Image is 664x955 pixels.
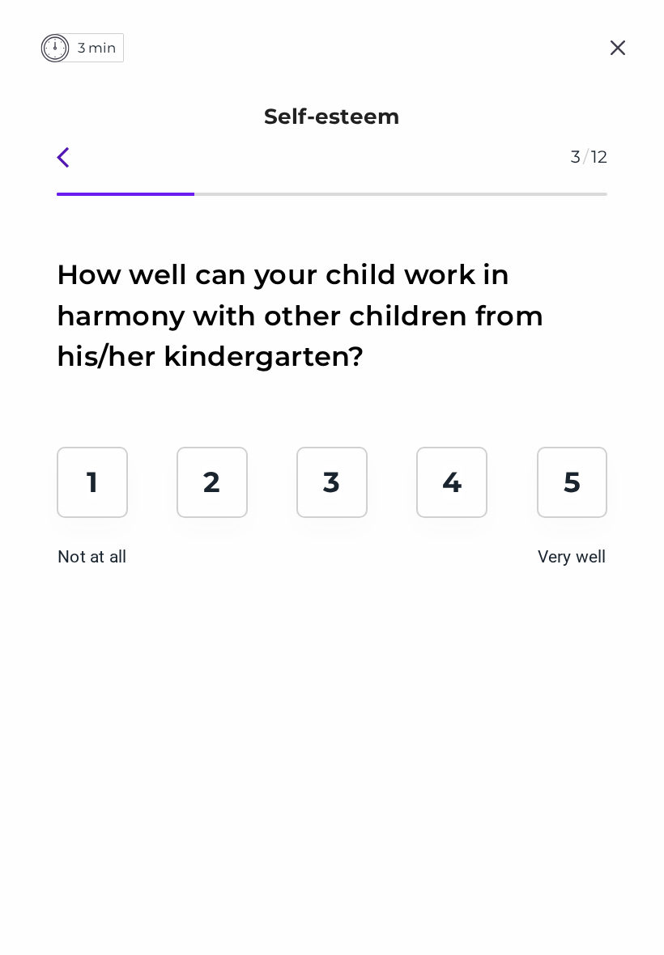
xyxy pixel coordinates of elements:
img: closeIcon.2430e90d.svg [598,28,637,67]
button: Back [45,134,94,182]
p: 5 [564,465,581,500]
span: 3 [571,140,581,174]
p: 1 [87,465,98,500]
span: / [583,140,589,174]
span: 12 [591,140,607,174]
p: Self-esteem [264,101,401,133]
p: Very well [538,545,607,571]
p: 4 [442,465,462,500]
p: 3 min [55,33,123,62]
p: Not at all [57,545,126,571]
span: How well can your child work in harmony with other children from his/her kindergarten? [57,257,543,372]
p: 2 [203,465,220,500]
p: 3 [323,465,340,500]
